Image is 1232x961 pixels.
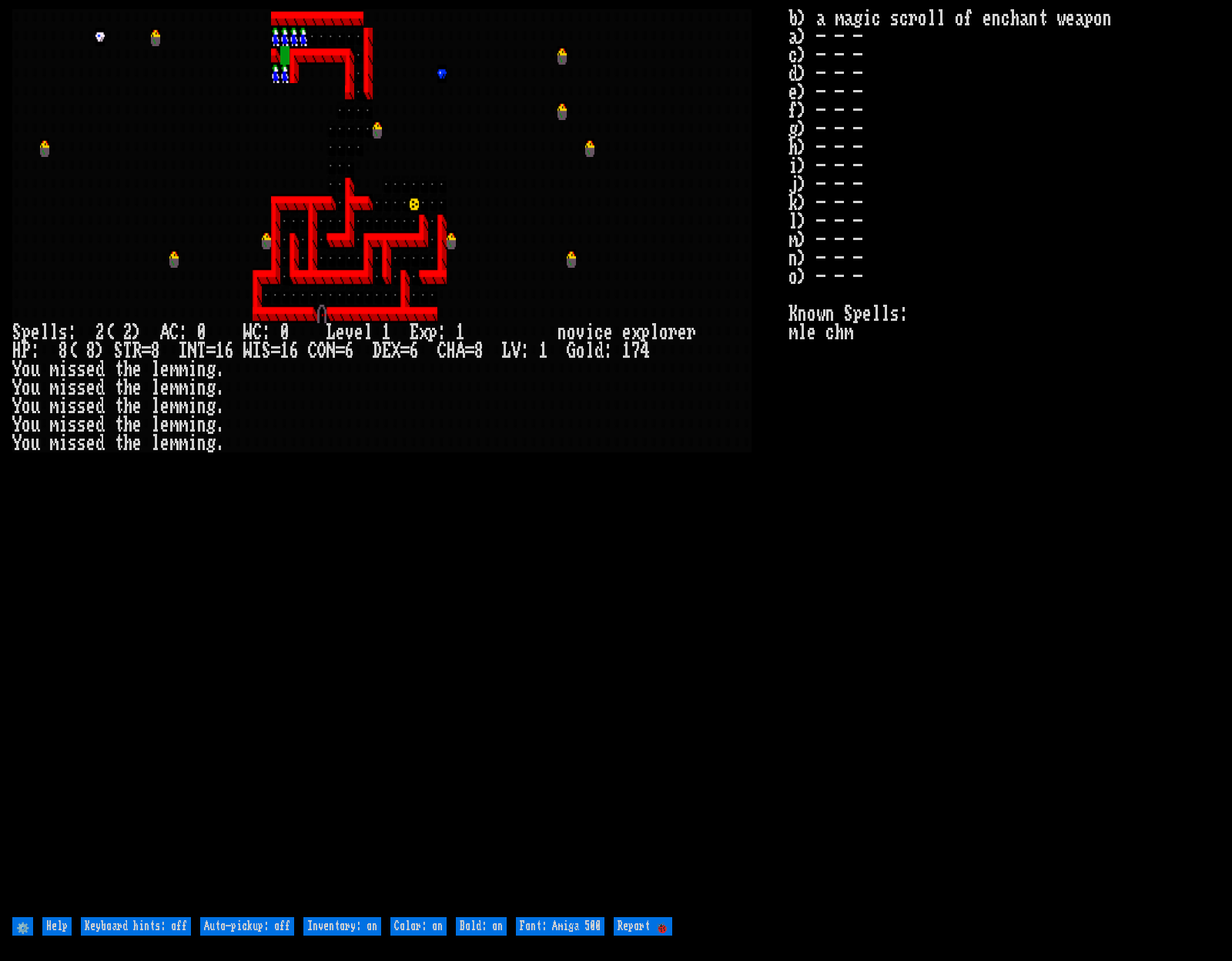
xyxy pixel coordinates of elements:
div: s [68,415,77,434]
div: o [22,415,31,434]
div: t [114,434,123,452]
input: Keyboard hints: off [81,917,191,936]
div: s [68,434,77,452]
div: e [622,323,631,342]
div: p [641,323,650,342]
div: h [123,415,132,434]
div: : [31,342,40,360]
div: = [271,342,280,360]
div: 7 [631,342,641,360]
div: s [68,379,77,397]
div: o [22,397,31,415]
div: e [132,379,142,397]
div: 8 [59,342,68,360]
div: l [151,434,160,452]
div: l [151,360,160,379]
div: 1 [382,323,391,342]
div: p [428,323,437,342]
div: 1 [539,342,548,360]
div: d [594,342,604,360]
div: n [197,360,206,379]
div: A [456,342,465,360]
div: g [206,379,216,397]
div: m [169,397,179,415]
div: u [31,379,40,397]
div: : [68,323,77,342]
div: s [77,434,86,452]
div: = [465,342,474,360]
div: l [585,342,594,360]
div: I [179,342,188,360]
div: s [68,360,77,379]
div: e [160,415,169,434]
div: e [31,323,40,342]
div: e [132,415,142,434]
input: Bold: on [456,917,507,936]
div: i [59,415,68,434]
div: e [132,434,142,452]
div: X [391,342,400,360]
div: l [151,415,160,434]
div: d [95,434,105,452]
div: e [604,323,613,342]
div: 6 [225,342,234,360]
div: Y [12,415,22,434]
div: m [169,379,179,397]
div: W [243,342,253,360]
div: C [308,342,317,360]
div: 6 [345,342,354,360]
div: . [216,434,225,452]
div: l [151,379,160,397]
div: m [179,360,188,379]
div: = [142,342,151,360]
div: i [59,397,68,415]
input: Auto-pickup: off [200,917,294,936]
div: Y [12,379,22,397]
div: C [437,342,447,360]
div: e [132,397,142,415]
div: m [179,379,188,397]
div: A [160,323,169,342]
div: t [114,360,123,379]
div: m [169,360,179,379]
div: 1 [280,342,290,360]
div: n [197,415,206,434]
div: m [169,415,179,434]
div: u [31,434,40,452]
div: . [216,415,225,434]
div: Y [12,360,22,379]
div: g [206,397,216,415]
input: ⚙️ [12,917,33,936]
div: 8 [151,342,160,360]
div: 0 [280,323,290,342]
div: Y [12,397,22,415]
div: e [86,360,95,379]
div: v [576,323,585,342]
div: l [650,323,659,342]
div: u [31,360,40,379]
div: : [604,342,613,360]
div: m [169,434,179,452]
div: C [253,323,262,342]
div: t [114,397,123,415]
div: x [631,323,641,342]
div: m [49,434,59,452]
div: s [77,379,86,397]
div: . [216,360,225,379]
div: 0 [197,323,206,342]
div: = [336,342,345,360]
div: i [188,360,197,379]
div: l [363,323,373,342]
div: R [132,342,142,360]
div: = [206,342,216,360]
input: Font: Amiga 500 [516,917,604,936]
div: n [197,434,206,452]
div: m [179,434,188,452]
div: h [123,360,132,379]
div: I [253,342,262,360]
div: e [132,360,142,379]
div: = [400,342,410,360]
div: l [49,323,59,342]
div: T [123,342,132,360]
input: Inventory: on [303,917,381,936]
